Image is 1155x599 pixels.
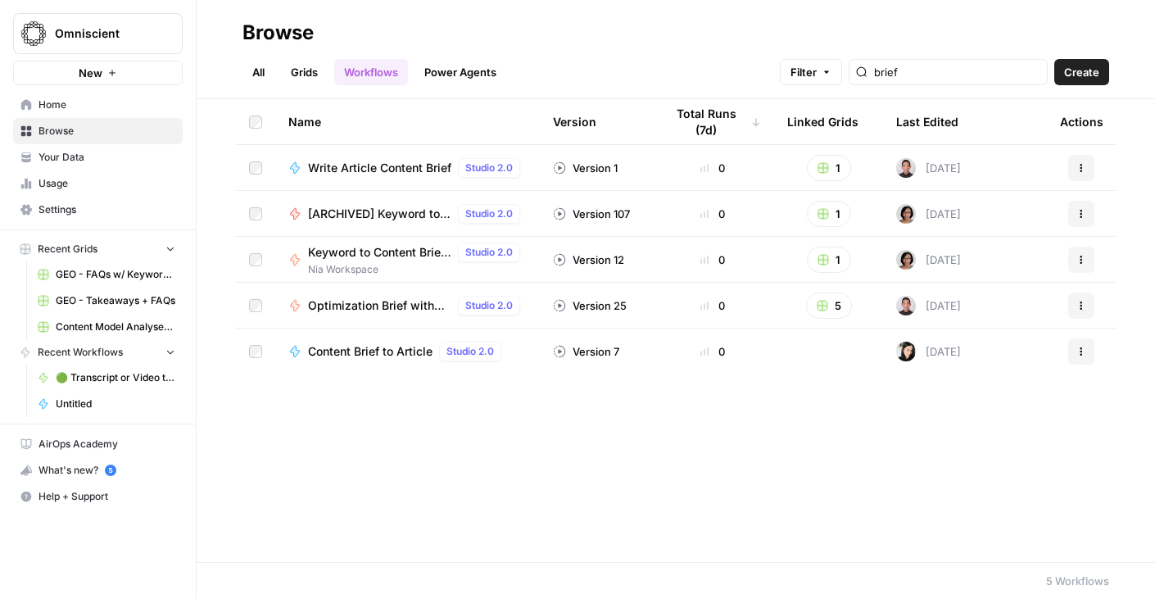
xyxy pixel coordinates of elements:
a: Your Data [13,144,183,170]
div: 0 [664,160,761,176]
span: Browse [38,124,175,138]
div: [DATE] [896,296,961,315]
div: Version 12 [553,252,624,268]
a: Write Article Content BriefStudio 2.0 [288,158,527,178]
button: 1 [807,201,851,227]
a: Home [13,92,183,118]
div: 0 [664,206,761,222]
a: Browse [13,118,183,144]
button: Filter [780,59,842,85]
img: 2ns17aq5gcu63ep90r8nosmzf02r [896,250,916,270]
span: Untitled [56,397,175,411]
img: Omniscient Logo [19,19,48,48]
button: 1 [807,155,851,181]
button: Help + Support [13,483,183,510]
div: [DATE] [896,250,961,270]
div: [DATE] [896,342,961,361]
span: Home [38,98,175,112]
a: Optimization Brief with Keyword & URLStudio 2.0 [288,296,527,315]
span: Recent Workflows [38,345,123,360]
span: Write Article Content Brief [308,160,451,176]
span: Content Brief to Article [308,343,433,360]
a: GEO - Takeaways + FAQs [30,288,183,314]
span: Studio 2.0 [446,344,494,359]
span: 🟢 Transcript or Video to LinkedIn Posts [56,370,175,385]
div: [DATE] [896,204,961,224]
span: Create [1064,64,1099,80]
img: 75hb12q49v2rw0etush3tp3rm70q [896,342,916,361]
img: 2ns17aq5gcu63ep90r8nosmzf02r [896,204,916,224]
div: [DATE] [896,158,961,178]
button: Workspace: Omniscient [13,13,183,54]
button: Create [1054,59,1109,85]
div: 5 Workflows [1046,573,1109,589]
div: Browse [242,20,314,46]
a: Usage [13,170,183,197]
a: Content Brief to ArticleStudio 2.0 [288,342,527,361]
span: AirOps Academy [38,437,175,452]
span: New [79,65,102,81]
img: ldca96x3fqk96iahrrd7hy2ionxa [896,158,916,178]
div: Actions [1060,99,1103,144]
a: All [242,59,274,85]
div: What's new? [14,458,182,483]
span: Studio 2.0 [465,245,513,260]
a: Untitled [30,391,183,417]
div: Version [553,99,596,144]
text: 5 [108,466,112,474]
a: Workflows [334,59,408,85]
a: 🟢 Transcript or Video to LinkedIn Posts [30,365,183,391]
a: Keyword to Content Brief - SimplifiedStudio 2.0Nia Workspace [288,243,527,277]
div: 0 [664,343,761,360]
button: What's new? 5 [13,457,183,483]
span: Studio 2.0 [465,298,513,313]
span: Keyword to Content Brief - Simplified [308,244,451,261]
button: 1 [807,247,851,273]
span: GEO - Takeaways + FAQs [56,293,175,308]
div: Linked Grids [787,99,858,144]
div: 0 [664,252,761,268]
span: Filter [790,64,817,80]
div: Version 25 [553,297,627,314]
button: 5 [806,293,852,319]
a: GEO - FAQs w/ Keywords Grid [30,261,183,288]
a: AirOps Academy [13,431,183,457]
span: Usage [38,176,175,191]
span: Nia Workspace [308,262,527,277]
img: ldca96x3fqk96iahrrd7hy2ionxa [896,296,916,315]
span: Optimization Brief with Keyword & URL [308,297,451,314]
span: Studio 2.0 [465,206,513,221]
button: Recent Workflows [13,340,183,365]
span: GEO - FAQs w/ Keywords Grid [56,267,175,282]
div: Total Runs (7d) [664,99,761,144]
span: Settings [38,202,175,217]
span: Recent Grids [38,242,97,256]
span: Content Model Analyser + International [56,320,175,334]
span: Your Data [38,150,175,165]
a: Content Model Analyser + International [30,314,183,340]
span: [ARCHIVED] Keyword to Content Brief [308,206,451,222]
a: Settings [13,197,183,223]
div: Last Edited [896,99,958,144]
a: 5 [105,465,116,476]
a: Grids [281,59,328,85]
input: Search [874,64,1040,80]
span: Studio 2.0 [465,161,513,175]
div: Name [288,99,527,144]
span: Help + Support [38,489,175,504]
div: Version 7 [553,343,619,360]
a: Power Agents [414,59,506,85]
div: Version 107 [553,206,630,222]
a: [ARCHIVED] Keyword to Content BriefStudio 2.0 [288,204,527,224]
div: 0 [664,297,761,314]
button: New [13,61,183,85]
div: Version 1 [553,160,618,176]
button: Recent Grids [13,237,183,261]
span: Omniscient [55,25,154,42]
